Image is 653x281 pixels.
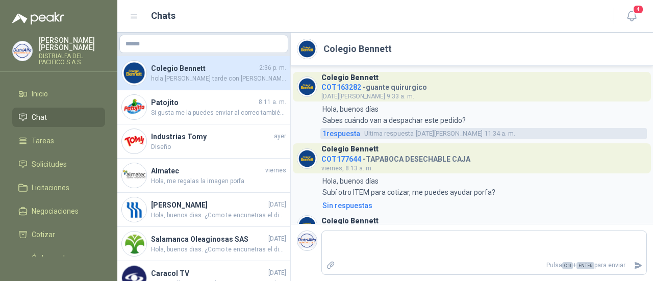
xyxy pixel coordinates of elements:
[321,155,361,163] span: COT177644
[323,42,392,56] h2: Colegio Bennett
[268,200,286,210] span: [DATE]
[268,268,286,278] span: [DATE]
[265,166,286,175] span: viernes
[322,200,372,211] div: Sin respuestas
[32,159,67,170] span: Solicitudes
[117,159,290,193] a: Company LogoAlmatecviernesHola, me regalas la imagen porfa
[12,225,105,244] a: Cotizar
[32,88,48,99] span: Inicio
[117,56,290,90] a: Company LogoColegio Bennett2:36 p. m.hola [PERSON_NAME] tarde con [PERSON_NAME]
[13,41,32,61] img: Company Logo
[12,248,105,279] a: Órdenes de Compra
[297,39,317,59] img: Company Logo
[122,197,146,222] img: Company Logo
[122,95,146,119] img: Company Logo
[117,90,290,124] a: Company LogoPatojito8:11 a. m.Si gusta me la puedes enviar al correo también o a mi whatsapp
[297,216,317,235] img: Company Logo
[339,257,630,274] p: Pulsa + para enviar
[322,257,339,274] label: Adjuntar archivos
[151,74,286,84] span: hola [PERSON_NAME] tarde con [PERSON_NAME]
[297,231,317,250] img: Company Logo
[633,5,644,14] span: 4
[321,218,379,224] h3: Colegio Bennett
[32,229,55,240] span: Cotizar
[364,129,414,139] span: Ultima respuesta
[321,83,361,91] span: COT163282
[151,234,266,245] h4: Salamanca Oleaginosas SAS
[151,245,286,254] span: Hola, buenos dias. ¿Como te encunetras el dia [PERSON_NAME][DATE]? Mi nombre es [PERSON_NAME], es...
[320,200,647,211] a: Sin respuestas
[297,77,317,96] img: Company Logo
[12,131,105,150] a: Tareas
[12,108,105,127] a: Chat
[259,97,286,107] span: 8:11 a. m.
[122,163,146,188] img: Company Logo
[32,206,79,217] span: Negociaciones
[321,165,373,172] span: viernes, 8:13 a. m.
[321,152,470,162] h4: - TAPABOCA DESECHABLE CAJA
[151,268,266,279] h4: Caracol TV
[12,155,105,174] a: Solicitudes
[630,257,646,274] button: Enviar
[12,84,105,104] a: Inicio
[576,262,594,269] span: ENTER
[117,193,290,227] a: Company Logo[PERSON_NAME][DATE]Hola, buenos dias. ¿Como te encunetras el dia [PERSON_NAME][DATE]?...
[321,146,379,152] h3: Colegio Bennett
[151,165,263,176] h4: Almatec
[151,131,272,142] h4: Industrias Tomy
[151,211,286,220] span: Hola, buenos dias. ¿Como te encunetras el dia [PERSON_NAME][DATE]? Mi nombre es [PERSON_NAME], es...
[32,252,95,275] span: Órdenes de Compra
[274,132,286,141] span: ayer
[364,129,515,139] span: [DATE][PERSON_NAME] 11:34 a. m.
[12,12,64,24] img: Logo peakr
[122,61,146,85] img: Company Logo
[151,9,175,23] h1: Chats
[117,227,290,261] a: Company LogoSalamanca Oleaginosas SAS[DATE]Hola, buenos dias. ¿Como te encunetras el dia [PERSON_...
[32,112,47,123] span: Chat
[151,63,257,74] h4: Colegio Bennett
[297,149,317,168] img: Company Logo
[122,232,146,256] img: Company Logo
[151,199,266,211] h4: [PERSON_NAME]
[12,201,105,221] a: Negociaciones
[151,108,286,118] span: Si gusta me la puedes enviar al correo también o a mi whatsapp
[39,53,105,65] p: DISTRIALFA DEL PACIFICO S.A.S.
[32,182,69,193] span: Licitaciones
[259,63,286,73] span: 2:36 p. m.
[320,128,647,139] a: 1respuestaUltima respuesta[DATE][PERSON_NAME] 11:34 a. m.
[12,178,105,197] a: Licitaciones
[32,135,54,146] span: Tareas
[322,128,360,139] span: 1 respuesta
[268,234,286,244] span: [DATE]
[321,81,427,90] h4: - guante quirurgico
[321,93,414,100] span: [DATE][PERSON_NAME] 9:33 a. m.
[122,129,146,154] img: Company Logo
[562,262,573,269] span: Ctrl
[322,175,495,198] p: Hola, buenos días Subí otro ITEM para cotizar, me puedes ayudar porfa?
[322,104,466,126] p: Hola, buenos días Sabes cuándo van a despachar este pedido?
[39,37,105,51] p: [PERSON_NAME] [PERSON_NAME]
[151,97,257,108] h4: Patojito
[117,124,290,159] a: Company LogoIndustrias TomyayerDiseño
[622,7,641,25] button: 4
[321,75,379,81] h3: Colegio Bennett
[151,142,286,152] span: Diseño
[151,176,286,186] span: Hola, me regalas la imagen porfa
